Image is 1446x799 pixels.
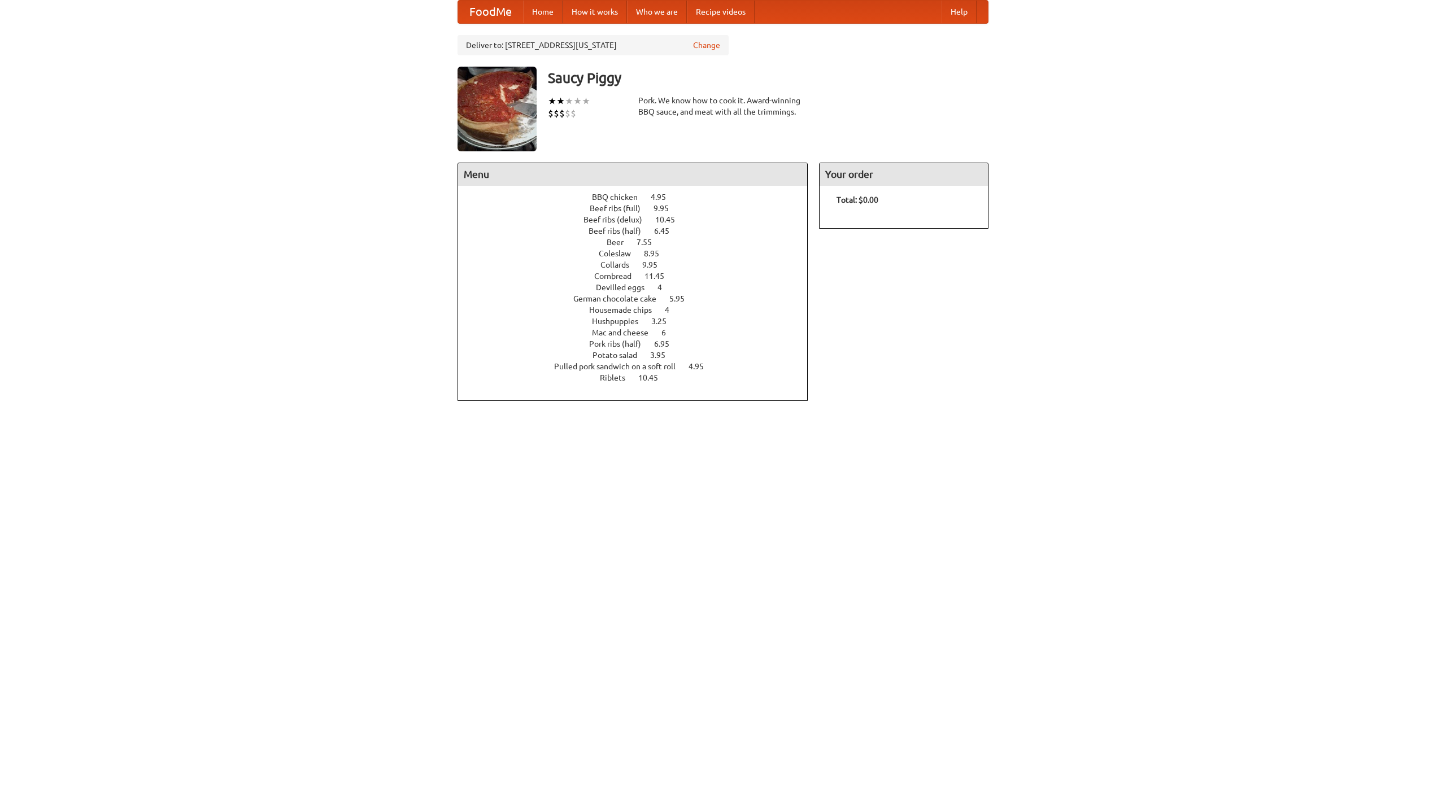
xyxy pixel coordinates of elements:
b: Total: $0.00 [837,195,878,204]
li: ★ [565,95,573,107]
span: 8.95 [644,249,670,258]
span: Pork ribs (half) [589,339,652,348]
span: 6.45 [654,226,681,235]
h4: Menu [458,163,807,186]
span: 9.95 [654,204,680,213]
h4: Your order [820,163,988,186]
li: $ [565,107,570,120]
img: angular.jpg [458,67,537,151]
a: Mac and cheese 6 [592,328,687,337]
span: 4.95 [689,362,715,371]
a: Housemade chips 4 [589,305,690,315]
span: Riblets [600,373,637,382]
a: Home [523,1,563,23]
a: Potato salad 3.95 [593,351,686,360]
span: Collards [600,260,641,269]
span: Devilled eggs [596,283,656,292]
a: German chocolate cake 5.95 [573,294,705,303]
span: 10.45 [638,373,669,382]
span: 3.25 [651,317,678,326]
span: 11.45 [644,272,676,281]
a: Change [693,40,720,51]
li: ★ [582,95,590,107]
span: 5.95 [669,294,696,303]
div: Deliver to: [STREET_ADDRESS][US_STATE] [458,35,729,55]
span: 10.45 [655,215,686,224]
a: Coleslaw 8.95 [599,249,680,258]
a: Riblets 10.45 [600,373,679,382]
a: Who we are [627,1,687,23]
span: Beer [607,238,635,247]
span: Pulled pork sandwich on a soft roll [554,362,687,371]
span: 4 [665,305,681,315]
span: 4 [657,283,673,292]
li: $ [548,107,554,120]
span: German chocolate cake [573,294,668,303]
a: Beef ribs (full) 9.95 [590,204,690,213]
a: Collards 9.95 [600,260,678,269]
span: Potato salad [593,351,648,360]
a: Devilled eggs 4 [596,283,683,292]
span: Beef ribs (half) [589,226,652,235]
span: Hushpuppies [592,317,650,326]
a: Beef ribs (delux) 10.45 [583,215,696,224]
span: Mac and cheese [592,328,660,337]
span: Beef ribs (delux) [583,215,654,224]
span: 6 [661,328,677,337]
span: 6.95 [654,339,681,348]
a: Pulled pork sandwich on a soft roll 4.95 [554,362,725,371]
span: Housemade chips [589,305,663,315]
div: Pork. We know how to cook it. Award-winning BBQ sauce, and meat with all the trimmings. [638,95,808,117]
span: Coleslaw [599,249,642,258]
span: 9.95 [642,260,669,269]
li: $ [554,107,559,120]
a: Beef ribs (half) 6.45 [589,226,690,235]
li: $ [559,107,565,120]
span: 7.55 [637,238,663,247]
li: ★ [548,95,556,107]
a: Cornbread 11.45 [594,272,685,281]
li: ★ [556,95,565,107]
span: 3.95 [650,351,677,360]
span: BBQ chicken [592,193,649,202]
a: BBQ chicken 4.95 [592,193,687,202]
a: Help [942,1,977,23]
a: Pork ribs (half) 6.95 [589,339,690,348]
h3: Saucy Piggy [548,67,988,89]
span: 4.95 [651,193,677,202]
li: ★ [573,95,582,107]
span: Cornbread [594,272,643,281]
span: Beef ribs (full) [590,204,652,213]
a: Recipe videos [687,1,755,23]
a: FoodMe [458,1,523,23]
a: How it works [563,1,627,23]
li: $ [570,107,576,120]
a: Beer 7.55 [607,238,673,247]
a: Hushpuppies 3.25 [592,317,687,326]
